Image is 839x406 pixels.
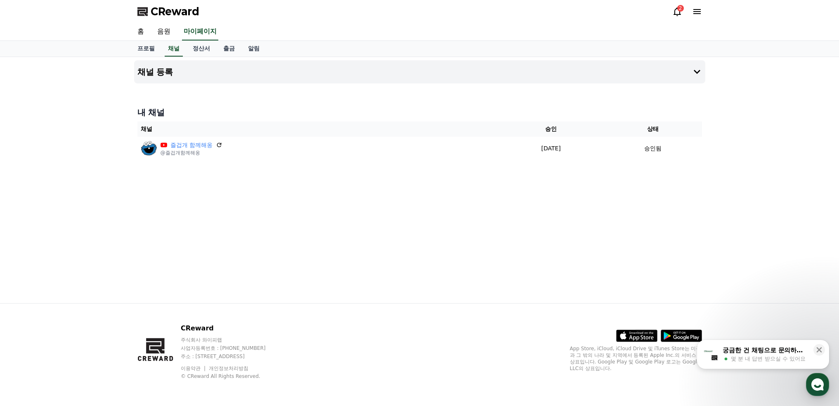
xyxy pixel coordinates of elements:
[151,5,199,18] span: CReward
[137,67,173,76] h4: 채널 등록
[672,7,682,17] a: 2
[604,121,702,137] th: 상태
[181,353,281,360] p: 주소 : [STREET_ADDRESS]
[241,41,266,57] a: 알림
[570,345,702,372] p: App Store, iCloud, iCloud Drive 및 iTunes Store는 미국과 그 밖의 나라 및 지역에서 등록된 Apple Inc.의 서비스 상표입니다. Goo...
[137,107,702,118] h4: 내 채널
[137,121,498,137] th: 채널
[181,337,281,343] p: 주식회사 와이피랩
[181,373,281,380] p: © CReward All Rights Reserved.
[209,366,248,371] a: 개인정보처리방침
[141,140,157,157] img: 즐겁개 함께해옹
[137,5,199,18] a: CReward
[182,23,218,40] a: 마이페이지
[131,23,151,40] a: 홈
[151,23,177,40] a: 음원
[181,366,207,371] a: 이용약관
[181,323,281,333] p: CReward
[644,144,662,153] p: 승인됨
[165,41,183,57] a: 채널
[677,5,684,12] div: 2
[181,345,281,351] p: 사업자등록번호 : [PHONE_NUMBER]
[217,41,241,57] a: 출금
[498,121,604,137] th: 승인
[131,41,161,57] a: 프로필
[186,41,217,57] a: 정산서
[134,60,705,83] button: 채널 등록
[161,150,222,156] p: @즐겁개함께해옹
[501,144,601,153] p: [DATE]
[170,141,213,150] a: 즐겁개 함께해옹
